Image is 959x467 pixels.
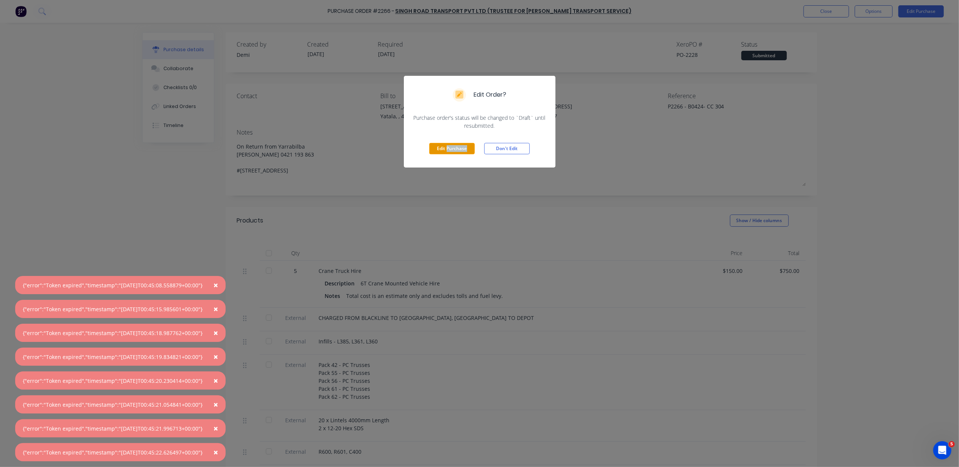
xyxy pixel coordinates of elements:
span: × [213,304,218,314]
button: Don't Edit [484,143,530,154]
button: Close [206,371,226,390]
div: Edit Order? [474,90,506,99]
div: {"error":"Token expired","timestamp":"[DATE]T00:45:19.834821+00:00"} [23,353,202,361]
span: 5 [949,441,955,447]
button: Close [206,300,226,318]
span: × [213,447,218,458]
button: Close [206,348,226,366]
span: × [213,328,218,338]
span: × [213,375,218,386]
span: × [213,351,218,362]
div: {"error":"Token expired","timestamp":"[DATE]T00:45:21.054841+00:00"} [23,401,202,409]
span: × [213,280,218,290]
div: {"error":"Token expired","timestamp":"[DATE]T00:45:15.985601+00:00"} [23,305,202,313]
button: Close [206,276,226,294]
span: × [213,423,218,434]
button: Close [206,419,226,437]
button: Close [206,324,226,342]
div: {"error":"Token expired","timestamp":"[DATE]T00:45:18.987762+00:00"} [23,329,202,337]
button: Edit Purchase [429,143,475,154]
div: {"error":"Token expired","timestamp":"[DATE]T00:45:21.996713+00:00"} [23,425,202,433]
div: {"error":"Token expired","timestamp":"[DATE]T00:45:22.626497+00:00"} [23,448,202,456]
div: {"error":"Token expired","timestamp":"[DATE]T00:45:08.558879+00:00"} [23,281,202,289]
div: {"error":"Token expired","timestamp":"[DATE]T00:45:20.230414+00:00"} [23,377,202,385]
span: × [213,399,218,410]
div: Purchase order's status will be changed to `Draft` until resubmitted. [404,114,556,130]
iframe: Intercom live chat [933,441,951,459]
button: Close [206,443,226,461]
button: Close [206,395,226,414]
